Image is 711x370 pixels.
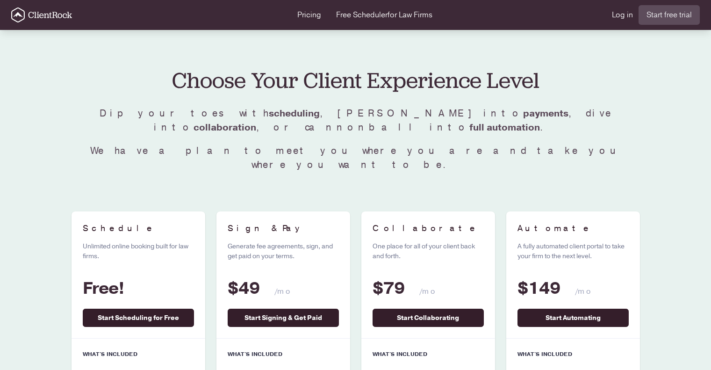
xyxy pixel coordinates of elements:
[72,144,640,172] p: We have a plan to meet you where you are and take you where you want to be.
[373,350,484,358] h3: What's included
[274,286,294,297] span: /mo
[228,223,339,234] h2: Sign & Pay
[575,286,595,297] span: /mo
[373,309,484,327] a: Start Collaborating
[517,350,629,358] h3: What's included
[72,64,640,97] h1: Choose Your Client Experience Level
[228,350,339,358] h3: What's included
[228,309,339,327] a: Start Signing & Get Paid
[523,107,568,120] strong: payments
[83,241,194,261] p: Unlimited online booking built for law firms.
[419,286,439,297] span: /mo
[373,241,484,261] p: One place for all of your client back and forth.
[83,350,194,358] h3: What's included
[639,5,700,25] a: Start free trial
[517,277,560,300] span: $149
[83,309,194,327] a: Start Scheduling for Free
[336,9,432,21] a: Free Schedulerfor Law Firms
[269,107,320,120] strong: scheduling
[469,121,540,134] strong: full automation
[517,309,629,327] a: Start Automating
[517,241,629,261] p: A fully automated client portal to take your firm to the next level.
[72,107,640,135] p: Dip your toes with , [PERSON_NAME] into , dive into , or cannonball into .
[612,9,633,21] a: Log in
[517,223,629,234] h2: Automate
[373,223,484,234] h2: Collaborate
[373,277,405,300] span: $79
[194,121,256,134] strong: collaboration
[11,7,72,22] a: Go to the homepage
[297,9,321,21] a: Pricing
[228,277,260,300] span: $49
[83,277,125,300] span: Free!
[388,10,432,20] span: for Law Firms
[11,7,72,22] svg: ClientRock Logo
[228,241,339,261] p: Generate fee agreements, sign, and get paid on your terms.
[83,223,194,234] h2: Schedule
